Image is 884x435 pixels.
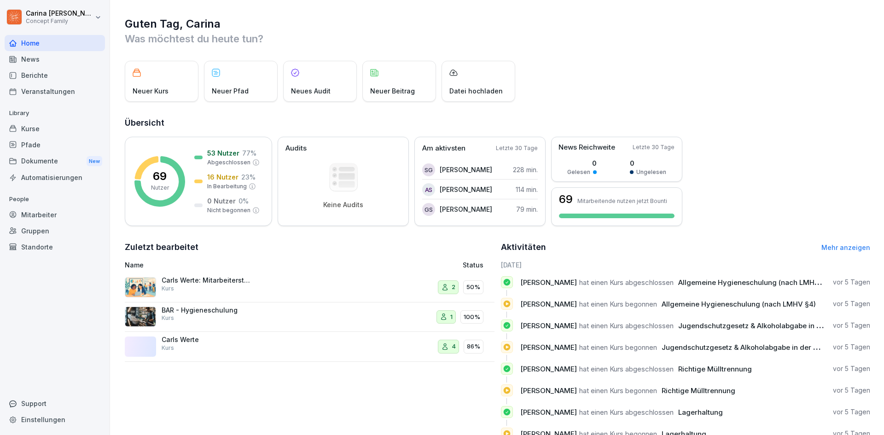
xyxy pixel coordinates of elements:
p: [PERSON_NAME] [440,185,492,194]
span: hat einen Kurs begonnen [579,386,657,395]
a: DokumenteNew [5,153,105,170]
p: 77 % [242,148,256,158]
p: 86% [467,342,480,351]
p: 0 [567,158,597,168]
div: Dokumente [5,153,105,170]
p: 50% [466,283,480,292]
p: Abgeschlossen [207,158,250,167]
a: News [5,51,105,67]
p: Concept Family [26,18,93,24]
p: 228 min. [513,165,538,174]
a: Kurse [5,121,105,137]
div: SG [422,163,435,176]
span: [PERSON_NAME] [520,365,577,373]
span: hat einen Kurs begonnen [579,300,657,308]
p: vor 5 Tagen [833,342,870,352]
p: Carina [PERSON_NAME] [26,10,93,17]
p: 53 Nutzer [207,148,239,158]
a: Standorte [5,239,105,255]
p: Datei hochladen [449,86,503,96]
p: 16 Nutzer [207,172,238,182]
p: BAR - Hygieneschulung [162,306,254,314]
p: Was möchtest du heute tun? [125,31,870,46]
p: [PERSON_NAME] [440,204,492,214]
a: Carls Werte: Mitarbeiterstandards und ServicequalitätKurs250% [125,273,494,302]
p: Mitarbeitende nutzen jetzt Bounti [577,197,667,204]
div: GS [422,203,435,216]
p: In Bearbeitung [207,182,247,191]
p: Keine Audits [323,201,363,209]
p: Neues Audit [291,86,331,96]
p: Name [125,260,356,270]
span: Richtige Mülltrennung [678,365,752,373]
p: Nicht begonnen [207,206,250,215]
p: Am aktivsten [422,143,465,154]
span: [PERSON_NAME] [520,300,577,308]
a: Pfade [5,137,105,153]
div: Veranstaltungen [5,83,105,99]
p: vor 5 Tagen [833,386,870,395]
span: [PERSON_NAME] [520,343,577,352]
span: Jugendschutzgesetz & Alkoholabgabe in der Gastronomie 🧒🏽 [678,321,884,330]
span: Richtige Mülltrennung [662,386,735,395]
img: esgmg7jv8he64vtugq85wdm8.png [125,307,156,327]
div: AS [422,183,435,196]
p: Letzte 30 Tage [496,144,538,152]
p: Ungelesen [636,168,666,176]
p: 1 [450,313,453,322]
p: Nutzer [151,184,169,192]
p: vor 5 Tagen [833,321,870,330]
span: hat einen Kurs begonnen [579,343,657,352]
span: hat einen Kurs abgeschlossen [579,278,674,287]
h1: Guten Tag, Carina [125,17,870,31]
span: hat einen Kurs abgeschlossen [579,365,674,373]
a: Gruppen [5,223,105,239]
span: [PERSON_NAME] [520,408,577,417]
p: Library [5,106,105,121]
p: Carls Werte: Mitarbeiterstandards und Servicequalität [162,276,254,284]
p: Letzte 30 Tage [633,143,675,151]
a: Berichte [5,67,105,83]
p: People [5,192,105,207]
p: Audits [285,143,307,154]
p: 79 min. [516,204,538,214]
a: Einstellungen [5,412,105,428]
span: [PERSON_NAME] [520,386,577,395]
p: vor 5 Tagen [833,364,870,373]
h3: 69 [559,194,573,205]
span: hat einen Kurs abgeschlossen [579,408,674,417]
a: BAR - HygieneschulungKurs1100% [125,302,494,332]
p: 0 Nutzer [207,196,236,206]
p: Neuer Pfad [212,86,249,96]
span: Lagerhaltung [678,408,723,417]
h2: Übersicht [125,116,870,129]
span: [PERSON_NAME] [520,321,577,330]
p: 0 [630,158,666,168]
p: [PERSON_NAME] [440,165,492,174]
h2: Zuletzt bearbeitet [125,241,494,254]
a: Mehr anzeigen [821,244,870,251]
p: Kurs [162,284,174,293]
a: Automatisierungen [5,169,105,186]
p: News Reichweite [558,142,615,153]
p: 69 [153,171,167,182]
p: Kurs [162,344,174,352]
h2: Aktivitäten [501,241,546,254]
p: 23 % [241,172,256,182]
p: Kurs [162,314,174,322]
a: Mitarbeiter [5,207,105,223]
img: crzzj3aw757s79duwivw1i9c.png [125,277,156,297]
a: Home [5,35,105,51]
p: 100% [464,313,480,322]
p: 4 [452,342,456,351]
